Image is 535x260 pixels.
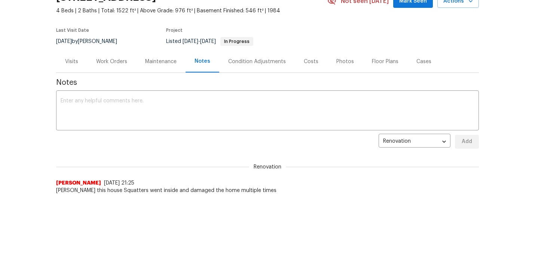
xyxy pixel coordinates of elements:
[56,7,327,15] span: 4 Beds | 2 Baths | Total: 1522 ft² | Above Grade: 976 ft² | Basement Finished: 546 ft² | 1984
[166,39,253,44] span: Listed
[200,39,216,44] span: [DATE]
[56,179,101,187] span: [PERSON_NAME]
[56,37,126,46] div: by [PERSON_NAME]
[379,133,450,151] div: Renovation
[183,39,216,44] span: -
[96,58,127,65] div: Work Orders
[104,180,134,186] span: [DATE] 21:25
[416,58,431,65] div: Cases
[65,58,78,65] div: Visits
[56,79,479,86] span: Notes
[195,58,210,65] div: Notes
[145,58,177,65] div: Maintenance
[56,39,72,44] span: [DATE]
[56,28,89,32] span: Last Visit Date
[304,58,318,65] div: Costs
[56,187,479,194] span: [PERSON_NAME] this house Squatters went inside and damaged the home multiple times
[183,39,198,44] span: [DATE]
[166,28,183,32] span: Project
[228,58,286,65] div: Condition Adjustments
[372,58,398,65] div: Floor Plans
[336,58,354,65] div: Photos
[249,163,286,171] span: Renovation
[221,39,253,44] span: In Progress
